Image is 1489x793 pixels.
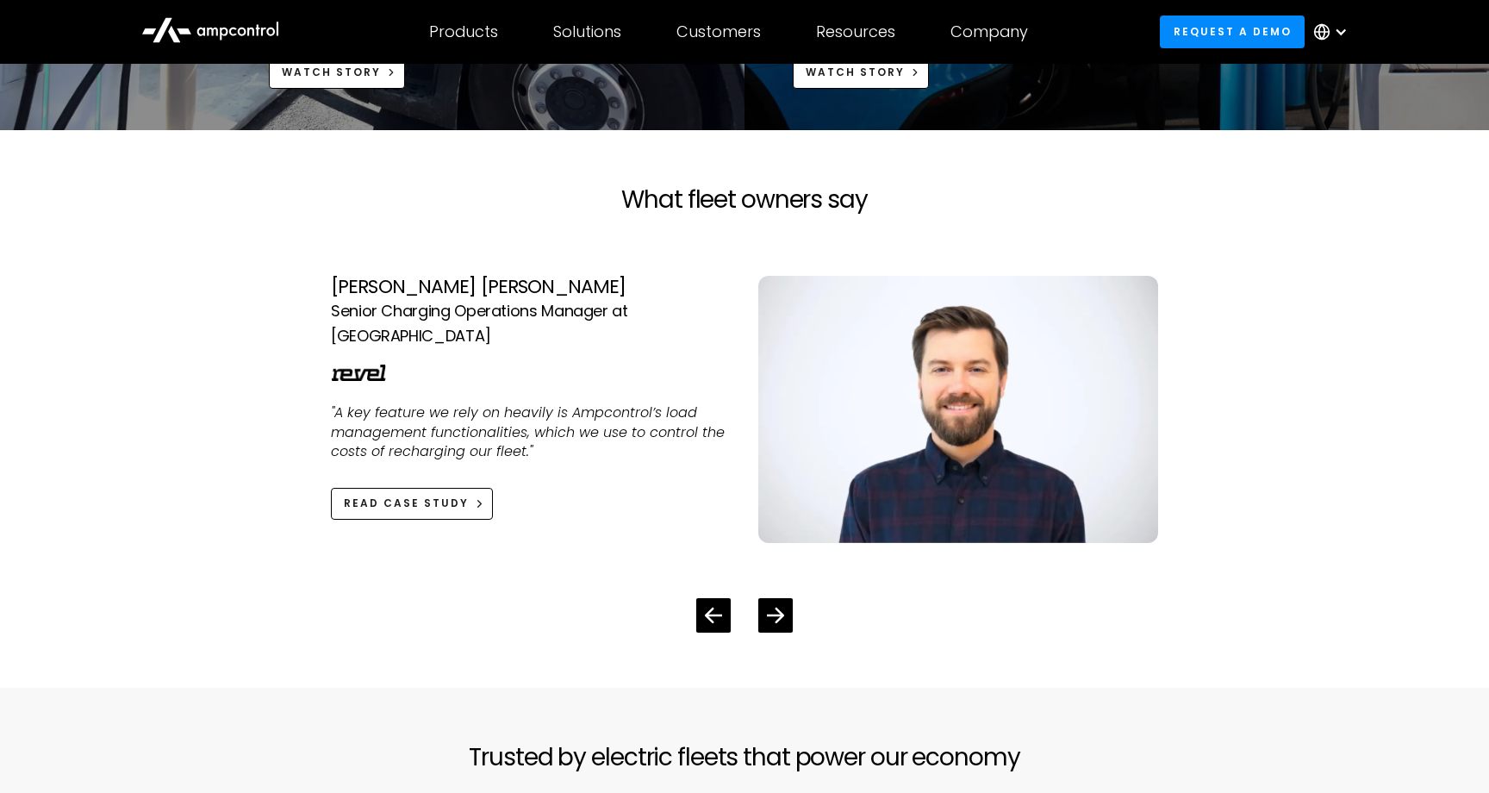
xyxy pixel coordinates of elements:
a: Read Case Study [331,488,493,520]
div: Products [429,22,498,41]
a: Watch Story [269,56,405,88]
div: Read Case Study [344,496,469,511]
div: Customers [676,22,761,41]
div: Next slide [758,598,793,633]
div: 1 / 4 [331,248,1158,570]
h2: Trusted by electric fleets that power our economy [469,743,1019,772]
div: Solutions [553,22,621,41]
div: Watch Story [282,65,381,80]
div: Resources [816,22,895,41]
p: "A key feature we rely on heavily is Ampcontrol’s load management functionalities, which we use t... [331,403,731,461]
div: Company [950,22,1028,41]
div: Previous slide [696,598,731,633]
h2: What fleet owners say [303,185,1186,215]
div: Watch Story [806,65,905,80]
a: Request a demo [1160,16,1305,47]
a: Watch Story [793,56,929,88]
div: Senior Charging Operations Manager at [GEOGRAPHIC_DATA] [331,299,731,349]
div: [PERSON_NAME] [PERSON_NAME] [331,276,731,298]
